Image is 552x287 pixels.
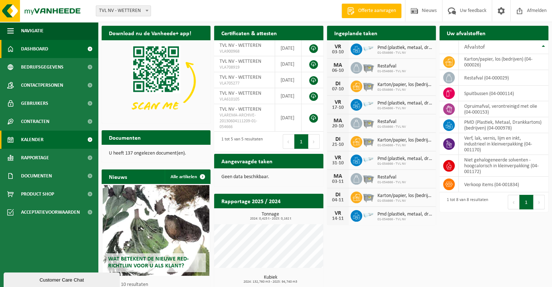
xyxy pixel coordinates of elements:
span: 01-054666 - TVL NV [377,217,432,222]
td: niet gehalogeneerde solventen - hoogcalorisch in kleinverpakking (04-001172) [459,155,548,177]
span: TVL NV - WETTEREN [220,107,261,112]
td: [DATE] [275,104,302,132]
div: MA [331,173,345,179]
td: PMD (Plastiek, Metaal, Drankkartons) (bedrijven) (04-000978) [459,117,548,133]
p: Geen data beschikbaar. [221,175,316,180]
span: VLAREMA-ARCHIVE-20130604111209-01-054666 [220,112,269,130]
span: TVL NV - WETTEREN [220,43,261,48]
span: TVL NV - WETTEREN [220,59,261,64]
span: Restafval [377,175,406,180]
td: [DATE] [275,72,302,88]
td: [DATE] [275,88,302,104]
span: 01-054666 - TVL NV [377,51,432,55]
h2: Rapportage 2025 / 2024 [214,194,288,208]
div: VR [331,155,345,161]
span: 2024: 132,760 m3 - 2025: 94,740 m3 [218,280,323,284]
span: 01-054666 - TVL NV [377,69,406,74]
img: WB-2500-GAL-GY-01 [362,61,375,73]
span: TVL NV - WETTEREN [220,75,261,80]
span: VLA610105 [220,97,269,102]
button: 1 [519,195,533,209]
a: Wat betekent de nieuwe RED-richtlijn voor u als klant? [103,185,209,276]
div: VR [331,44,345,50]
td: restafval (04-000029) [459,70,548,86]
span: Kalender [21,131,44,149]
button: Previous [508,195,519,209]
div: 03-11 [331,179,345,184]
span: 2024: 0,425 t - 2025: 0,162 t [218,217,323,221]
h2: Aangevraagde taken [214,154,280,168]
h3: Kubiek [218,275,323,284]
span: 01-054666 - TVL NV [377,199,432,203]
span: Pmd (plastiek, metaal, drankkartons) (bedrijven) [377,101,432,106]
h2: Uw afvalstoffen [439,26,493,40]
td: [DATE] [275,40,302,56]
span: VLA708919 [220,65,269,70]
span: Wat betekent de nieuwe RED-richtlijn voor u als klant? [108,256,189,269]
span: TVL NV - WETTEREN [96,6,151,16]
div: 04-11 [331,198,345,203]
div: VR [331,99,345,105]
button: Next [533,195,545,209]
span: Pmd (plastiek, metaal, drankkartons) (bedrijven) [377,212,432,217]
div: VR [331,210,345,216]
span: Documenten [21,167,52,185]
span: 01-054666 - TVL NV [377,125,406,129]
span: Gebruikers [21,94,48,112]
span: TVL NV - WETTEREN [96,5,151,16]
div: 20-10 [331,124,345,129]
div: DI [331,81,345,87]
span: VLA900968 [220,49,269,54]
span: Rapportage [21,149,49,167]
span: Karton/papier, los (bedrijven) [377,193,432,199]
td: verf, lak, vernis, lijm en inkt, industrieel in kleinverpakking (04-001170) [459,133,548,155]
img: WB-2500-GAL-GY-01 [362,135,375,147]
span: TVL NV - WETTEREN [220,91,261,96]
h2: Documenten [102,130,148,144]
td: karton/papier, los (bedrijven) (04-000026) [459,54,548,70]
span: Karton/papier, los (bedrijven) [377,82,432,88]
span: Pmd (plastiek, metaal, drankkartons) (bedrijven) [377,156,432,162]
span: Contracten [21,112,49,131]
span: Afvalstof [464,44,485,50]
div: MA [331,62,345,68]
td: [DATE] [275,56,302,72]
div: 03-10 [331,50,345,55]
div: 07-10 [331,87,345,92]
p: U heeft 137 ongelezen document(en). [109,151,203,156]
span: Restafval [377,119,406,125]
span: 01-054666 - TVL NV [377,162,432,166]
img: Download de VHEPlus App [102,40,210,122]
div: MA [331,118,345,124]
a: Offerte aanvragen [342,4,401,18]
h2: Ingeplande taken [327,26,385,40]
button: Next [308,134,320,149]
td: opruimafval, verontreinigd met olie (04-000153) [459,101,548,117]
div: 21-10 [331,142,345,147]
div: 06-10 [331,68,345,73]
div: 17-10 [331,105,345,110]
span: Product Shop [21,185,54,203]
img: WB-2500-GAL-GY-01 [362,190,375,203]
span: Contactpersonen [21,76,63,94]
img: LP-SK-00120-HPE-11 [362,209,375,221]
span: 01-054666 - TVL NV [377,106,432,111]
div: 14-11 [331,216,345,221]
a: Bekijk rapportage [269,208,323,222]
h2: Certificaten & attesten [214,26,284,40]
td: spuitbussen (04-000114) [459,86,548,101]
span: Restafval [377,63,406,69]
h2: Download nu de Vanheede+ app! [102,26,199,40]
iframe: chat widget [4,271,121,287]
img: WB-2500-GAL-GY-01 [362,116,375,129]
span: Pmd (plastiek, metaal, drankkartons) (bedrijven) [377,45,432,51]
span: 01-054666 - TVL NV [377,180,406,185]
img: WB-2500-GAL-GY-01 [362,79,375,92]
span: Offerte aanvragen [356,7,398,15]
h3: Tonnage [218,212,323,221]
div: 31-10 [331,161,345,166]
img: LP-SK-00120-HPE-11 [362,42,375,55]
span: 01-054666 - TVL NV [377,143,432,148]
div: DI [331,192,345,198]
